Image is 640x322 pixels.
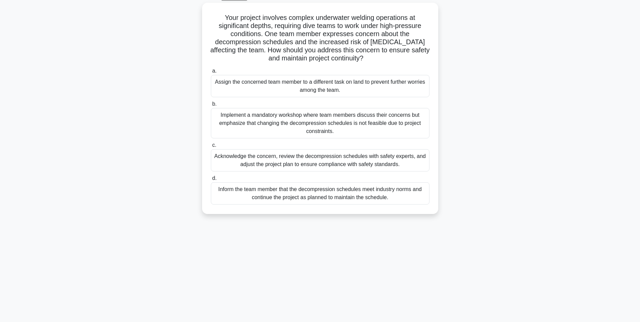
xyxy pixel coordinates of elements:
[211,108,429,138] div: Implement a mandatory workshop where team members discuss their concerns but emphasize that chang...
[212,68,217,74] span: a.
[212,175,217,181] span: d.
[211,75,429,97] div: Assign the concerned team member to a different task on land to prevent further worries among the...
[212,101,217,107] span: b.
[211,149,429,171] div: Acknowledge the concern, review the decompression schedules with safety experts, and adjust the p...
[210,14,430,63] h5: Your project involves complex underwater welding operations at significant depths, requiring dive...
[211,182,429,205] div: Inform the team member that the decompression schedules meet industry norms and continue the proj...
[212,142,216,148] span: c.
